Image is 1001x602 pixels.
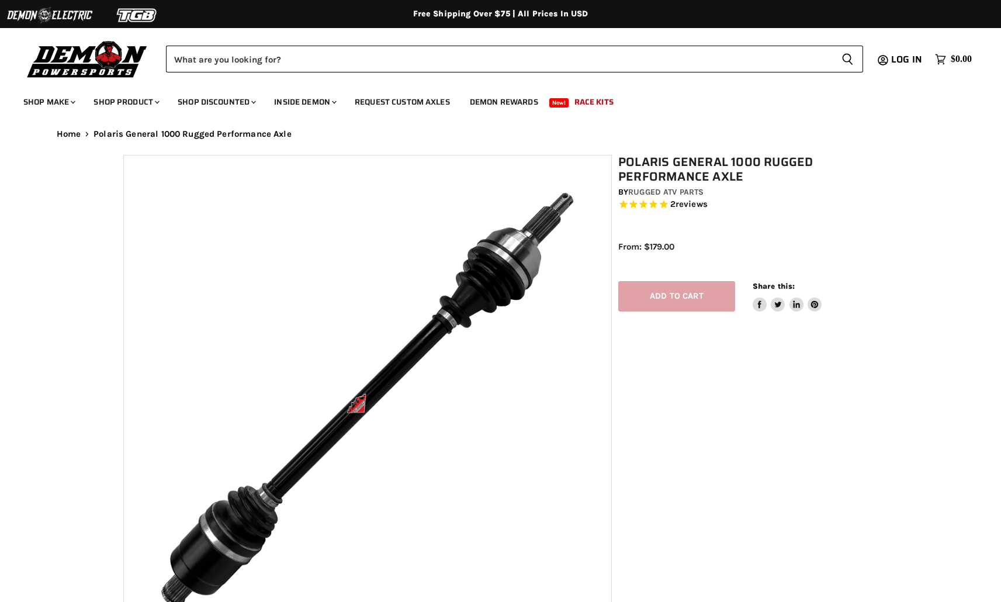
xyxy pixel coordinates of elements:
form: Product [166,46,863,72]
a: Shop Product [85,90,167,114]
a: Log in [886,54,929,65]
span: Share this: [753,282,795,290]
a: Inside Demon [265,90,344,114]
a: Home [57,129,81,139]
img: Demon Powersports [23,38,151,79]
a: Race Kits [566,90,622,114]
a: Shop Make [15,90,82,114]
span: From: $179.00 [618,241,674,252]
img: TGB Logo 2 [93,4,181,26]
a: Demon Rewards [461,90,547,114]
span: New! [549,98,569,108]
div: Free Shipping Over $75 | All Prices In USD [33,9,968,19]
span: reviews [676,199,708,210]
ul: Main menu [15,85,969,114]
h1: Polaris General 1000 Rugged Performance Axle [618,155,885,184]
span: Polaris General 1000 Rugged Performance Axle [93,129,292,139]
a: Shop Discounted [169,90,263,114]
a: $0.00 [929,51,978,68]
aside: Share this: [753,281,822,312]
button: Search [832,46,863,72]
span: Rated 5.0 out of 5 stars 2 reviews [618,199,885,211]
nav: Breadcrumbs [33,129,968,139]
input: Search [166,46,832,72]
span: Log in [891,52,922,67]
span: $0.00 [951,54,972,65]
span: 2 reviews [670,199,708,210]
a: Request Custom Axles [346,90,459,114]
img: Demon Electric Logo 2 [6,4,93,26]
a: Rugged ATV Parts [628,187,704,197]
div: by [618,186,885,199]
